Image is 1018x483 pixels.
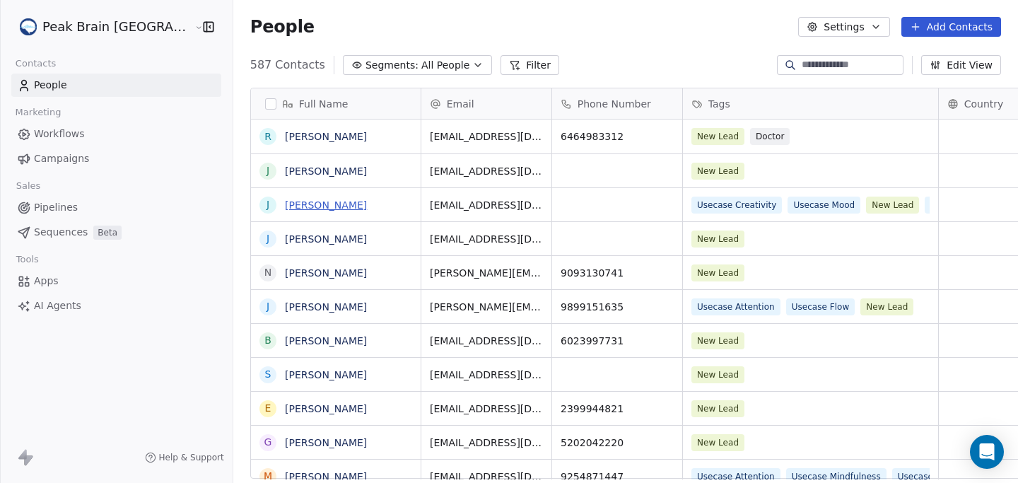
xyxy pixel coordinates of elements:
[365,58,419,73] span: Segments:
[93,226,122,240] span: Beta
[251,88,421,119] div: Full Name
[901,17,1001,37] button: Add Contacts
[11,122,221,146] a: Workflows
[925,197,1017,214] span: Usecase Resilience
[430,368,543,382] span: [EMAIL_ADDRESS][DOMAIN_NAME]
[430,300,543,314] span: [PERSON_NAME][EMAIL_ADDRESS][PERSON_NAME][DOMAIN_NAME]
[430,198,543,212] span: [EMAIL_ADDRESS][DOMAIN_NAME]
[285,233,367,245] a: [PERSON_NAME]
[285,131,367,142] a: [PERSON_NAME]
[285,165,367,177] a: [PERSON_NAME]
[20,18,37,35] img: Peak%20Brain%20Logo.png
[561,402,674,416] span: 2399944821
[267,231,269,246] div: J
[9,102,67,123] span: Marketing
[34,274,59,289] span: Apps
[264,435,271,450] div: G
[264,333,271,348] div: B
[691,400,744,417] span: New Lead
[860,298,913,315] span: New Lead
[267,299,269,314] div: J
[11,221,221,244] a: SequencesBeta
[17,15,185,39] button: Peak Brain [GEOGRAPHIC_DATA]
[34,225,88,240] span: Sequences
[285,267,367,279] a: [PERSON_NAME]
[683,88,938,119] div: Tags
[691,163,744,180] span: New Lead
[691,332,744,349] span: New Lead
[9,53,62,74] span: Contacts
[785,298,855,315] span: Usecase Flow
[285,471,367,482] a: [PERSON_NAME]
[964,97,1004,111] span: Country
[11,294,221,318] a: AI Agents
[430,129,543,144] span: [EMAIL_ADDRESS][DOMAIN_NAME]
[264,367,271,382] div: S
[299,97,349,111] span: Full Name
[691,264,744,281] span: New Lead
[10,249,45,270] span: Tools
[285,437,367,448] a: [PERSON_NAME]
[264,129,271,144] div: R
[788,197,860,214] span: Usecase Mood
[691,298,780,315] span: Usecase Attention
[561,129,674,144] span: 6464983312
[34,78,67,93] span: People
[11,147,221,170] a: Campaigns
[159,452,224,463] span: Help & Support
[34,200,78,215] span: Pipelines
[421,58,469,73] span: All People
[708,97,730,111] span: Tags
[447,97,474,111] span: Email
[691,197,782,214] span: Usecase Creativity
[561,300,674,314] span: 9899151635
[285,301,367,313] a: [PERSON_NAME]
[285,199,367,211] a: [PERSON_NAME]
[691,366,744,383] span: New Lead
[10,175,47,197] span: Sales
[798,17,889,37] button: Settings
[267,163,269,178] div: J
[921,55,1001,75] button: Edit View
[250,57,325,74] span: 587 Contacts
[250,16,315,37] span: People
[42,18,191,36] span: Peak Brain [GEOGRAPHIC_DATA]
[34,151,89,166] span: Campaigns
[970,435,1004,469] div: Open Intercom Messenger
[561,436,674,450] span: 5202042220
[561,334,674,348] span: 6023997731
[11,74,221,97] a: People
[430,266,543,280] span: [PERSON_NAME][EMAIL_ADDRESS][DOMAIN_NAME]
[11,196,221,219] a: Pipelines
[264,401,271,416] div: E
[430,334,543,348] span: [EMAIL_ADDRESS][DOMAIN_NAME]
[866,197,919,214] span: New Lead
[267,197,269,212] div: J
[561,266,674,280] span: 9093130741
[691,128,744,145] span: New Lead
[34,298,81,313] span: AI Agents
[691,434,744,451] span: New Lead
[750,128,790,145] span: Doctor
[691,231,744,248] span: New Lead
[11,269,221,293] a: Apps
[251,120,421,479] div: grid
[145,452,224,463] a: Help & Support
[430,402,543,416] span: [EMAIL_ADDRESS][DOMAIN_NAME]
[285,369,367,380] a: [PERSON_NAME]
[285,335,367,347] a: [PERSON_NAME]
[552,88,682,119] div: Phone Number
[501,55,559,75] button: Filter
[430,436,543,450] span: [EMAIL_ADDRESS][DOMAIN_NAME]
[285,403,367,414] a: [PERSON_NAME]
[430,232,543,246] span: [EMAIL_ADDRESS][DOMAIN_NAME]
[421,88,551,119] div: Email
[264,265,271,280] div: N
[34,127,85,141] span: Workflows
[578,97,651,111] span: Phone Number
[430,164,543,178] span: [EMAIL_ADDRESS][DOMAIN_NAME]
